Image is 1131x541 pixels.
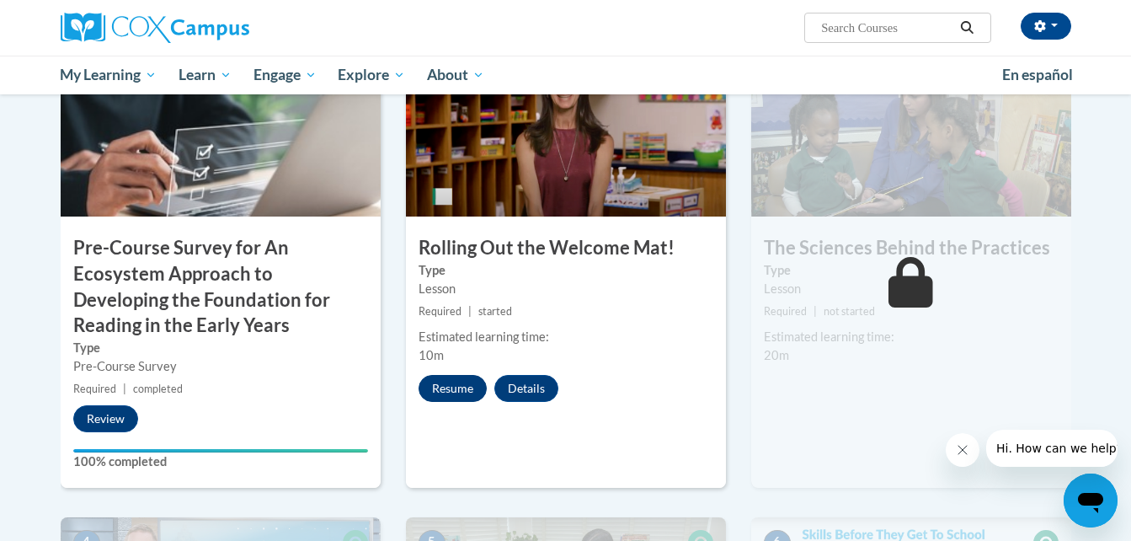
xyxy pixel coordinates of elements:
[419,348,444,362] span: 10m
[946,433,979,467] iframe: Close message
[73,383,116,395] span: Required
[60,65,157,85] span: My Learning
[1002,66,1073,83] span: En español
[10,12,136,25] span: Hi. How can we help?
[168,56,243,94] a: Learn
[986,430,1118,467] iframe: Message from company
[764,348,789,362] span: 20m
[764,305,807,318] span: Required
[253,65,317,85] span: Engage
[123,383,126,395] span: |
[338,65,405,85] span: Explore
[61,235,381,339] h3: Pre-Course Survey for An Ecosystem Approach to Developing the Foundation for Reading in the Early...
[1021,13,1071,40] button: Account Settings
[419,280,713,298] div: Lesson
[73,453,368,471] label: 100% completed
[73,405,138,432] button: Review
[61,13,249,43] img: Cox Campus
[468,305,472,318] span: |
[327,56,416,94] a: Explore
[764,328,1059,346] div: Estimated learning time:
[73,357,368,376] div: Pre-Course Survey
[1064,474,1118,528] iframe: Button to launch messaging window
[991,57,1084,93] a: En español
[61,48,381,217] img: Course Image
[751,235,1071,261] h3: The Sciences Behind the Practices
[179,65,232,85] span: Learn
[954,18,979,38] button: Search
[73,449,368,453] div: Your progress
[73,339,368,357] label: Type
[416,56,495,94] a: About
[419,328,713,346] div: Estimated learning time:
[50,56,168,94] a: My Learning
[494,375,558,402] button: Details
[243,56,328,94] a: Engage
[819,18,954,38] input: Search Courses
[764,261,1059,280] label: Type
[406,235,726,261] h3: Rolling Out the Welcome Mat!
[764,280,1059,298] div: Lesson
[478,305,512,318] span: started
[824,305,875,318] span: not started
[419,375,487,402] button: Resume
[751,48,1071,217] img: Course Image
[61,13,381,43] a: Cox Campus
[427,65,484,85] span: About
[133,383,183,395] span: completed
[406,48,726,217] img: Course Image
[814,305,817,318] span: |
[35,56,1096,94] div: Main menu
[419,305,461,318] span: Required
[419,261,713,280] label: Type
